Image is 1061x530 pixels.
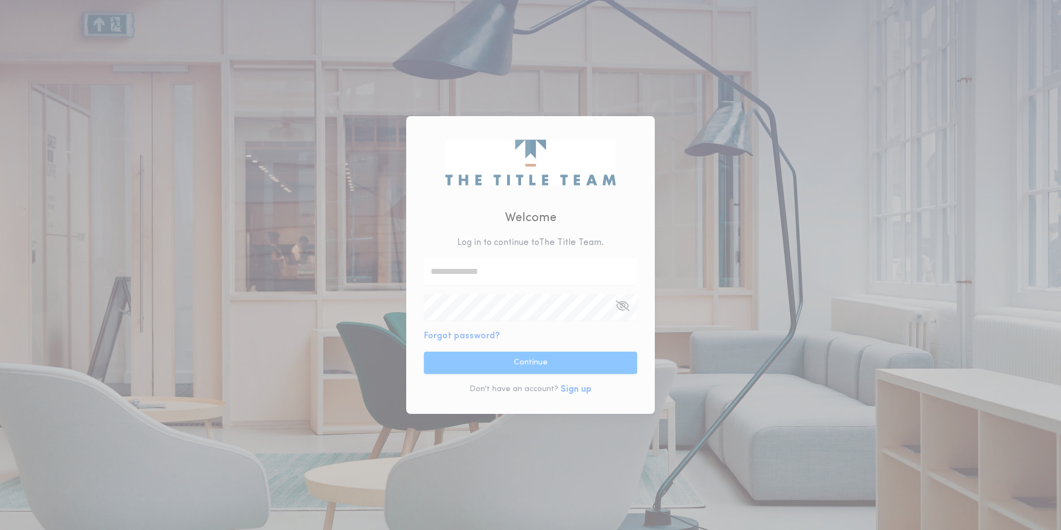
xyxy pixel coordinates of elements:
[560,383,592,396] button: Sign up
[457,236,604,249] p: Log in to continue to The Title Team .
[424,352,637,374] button: Continue
[469,384,558,395] p: Don't have an account?
[445,139,615,185] img: logo
[424,329,500,343] button: Forgot password?
[505,209,557,227] h2: Welcome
